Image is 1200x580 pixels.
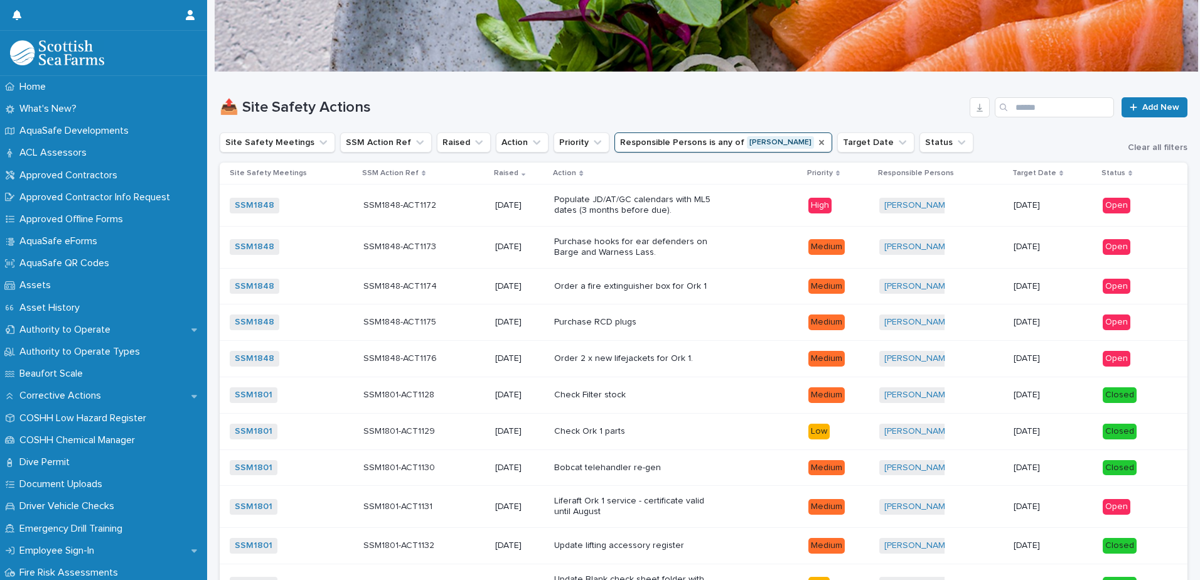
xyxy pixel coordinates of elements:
p: Raised [494,166,518,180]
tr: SSM1848 SSM1848-ACT1175SSM1848-ACT1175 [DATE]Purchase RCD plugsMedium[PERSON_NAME] [DATE]Open [220,304,1187,341]
p: Update lifting accessory register [554,540,711,551]
p: [DATE] [1014,317,1092,328]
p: [DATE] [1014,200,1092,211]
tr: SSM1801 SSM1801-ACT1128SSM1801-ACT1128 [DATE]Check Filter stockMedium[PERSON_NAME] [DATE]Closed [220,377,1187,413]
a: SSM1801 [235,426,272,437]
img: bPIBxiqnSb2ggTQWdOVV [10,40,104,65]
a: SSM1848 [235,200,274,211]
p: ACL Assessors [14,147,97,159]
a: [PERSON_NAME] [884,200,953,211]
tr: SSM1848 SSM1848-ACT1172SSM1848-ACT1172 [DATE]Populate JD/AT/GC calendars with ML5 dates (3 months... [220,185,1187,227]
p: Check Ork 1 parts [554,426,711,437]
tr: SSM1801 SSM1801-ACT1130SSM1801-ACT1130 [DATE]Bobcat telehandler re-genMedium[PERSON_NAME] [DATE]C... [220,449,1187,486]
p: [DATE] [1014,463,1092,473]
div: Medium [808,460,845,476]
div: Open [1103,499,1130,515]
p: Responsible Persons [878,166,954,180]
p: Target Date [1012,166,1056,180]
tr: SSM1848 SSM1848-ACT1173SSM1848-ACT1173 [DATE]Purchase hooks for ear defenders on Barge and Warnes... [220,226,1187,268]
p: [DATE] [1014,281,1092,292]
div: Low [808,424,830,439]
p: AquaSafe QR Codes [14,257,119,269]
button: Responsible Persons [614,132,832,153]
p: SSM1848-ACT1175 [363,314,439,328]
p: [DATE] [495,463,545,473]
div: Closed [1103,424,1137,439]
div: High [808,198,832,213]
a: SSM1801 [235,390,272,400]
div: Closed [1103,460,1137,476]
p: SSM1848-ACT1174 [363,279,439,292]
p: [DATE] [495,317,545,328]
p: Action [553,166,576,180]
p: Purchase RCD plugs [554,317,711,328]
p: SSM1801-ACT1129 [363,424,437,437]
a: [PERSON_NAME] [884,502,953,512]
div: Open [1103,239,1130,255]
p: SSM1848-ACT1176 [363,351,439,364]
div: Medium [808,387,845,403]
p: SSM Action Ref [362,166,419,180]
p: SSM1801-ACT1132 [363,538,437,551]
button: Status [919,132,973,153]
div: Medium [808,499,845,515]
p: Populate JD/AT/GC calendars with ML5 dates (3 months before due). [554,195,711,216]
p: Fire Risk Assessments [14,567,128,579]
button: Action [496,132,549,153]
tr: SSM1848 SSM1848-ACT1176SSM1848-ACT1176 [DATE]Order 2 x new lifejackets for Ork 1.Medium[PERSON_NA... [220,341,1187,377]
input: Search [995,97,1114,117]
a: SSM1801 [235,463,272,473]
a: [PERSON_NAME] [884,281,953,292]
button: Clear all filters [1118,143,1187,152]
div: Medium [808,279,845,294]
div: Closed [1103,387,1137,403]
button: Target Date [837,132,914,153]
p: Home [14,81,56,93]
p: [DATE] [1014,502,1092,512]
p: [DATE] [495,281,545,292]
p: Priority [807,166,833,180]
button: Site Safety Meetings [220,132,335,153]
p: What's New? [14,103,87,115]
p: Emergency Drill Training [14,523,132,535]
p: [DATE] [1014,353,1092,364]
p: SSM1848-ACT1172 [363,198,439,211]
div: Medium [808,351,845,367]
a: SSM1848 [235,317,274,328]
a: SSM1848 [235,242,274,252]
div: Open [1103,351,1130,367]
p: Approved Contractor Info Request [14,191,180,203]
a: SSM1801 [235,502,272,512]
p: SSM1801-ACT1131 [363,499,435,512]
a: SSM1848 [235,353,274,364]
a: [PERSON_NAME] [884,463,953,473]
p: [DATE] [495,426,545,437]
p: [DATE] [495,200,545,211]
h1: 📤 Site Safety Actions [220,99,965,117]
tr: SSM1801 SSM1801-ACT1131SSM1801-ACT1131 [DATE]Liferaft Ork 1 service - certificate valid until Aug... [220,486,1187,528]
p: [DATE] [495,502,545,512]
a: [PERSON_NAME] [884,426,953,437]
p: AquaSafe eForms [14,235,107,247]
span: Add New [1142,103,1179,112]
p: Employee Sign-In [14,545,104,557]
button: SSM Action Ref [340,132,432,153]
p: [DATE] [1014,426,1092,437]
p: Document Uploads [14,478,112,490]
a: SSM1801 [235,540,272,551]
p: Dive Permit [14,456,80,468]
p: SSM1848-ACT1173 [363,239,439,252]
p: Liferaft Ork 1 service - certificate valid until August [554,496,711,517]
p: [DATE] [1014,540,1092,551]
p: Driver Vehicle Checks [14,500,124,512]
p: Purchase hooks for ear defenders on Barge and Warness Lass. [554,237,711,258]
div: Open [1103,198,1130,213]
p: SSM1801-ACT1130 [363,460,437,473]
button: Priority [554,132,609,153]
p: Asset History [14,302,90,314]
p: Beaufort Scale [14,368,93,380]
p: [DATE] [1014,390,1092,400]
p: SSM1801-ACT1128 [363,387,437,400]
p: Order a fire extinguisher box for Ork 1 [554,281,711,292]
